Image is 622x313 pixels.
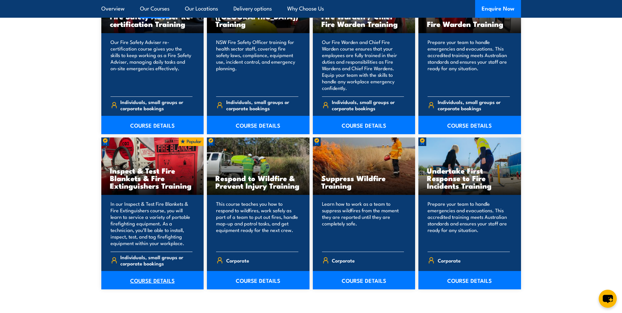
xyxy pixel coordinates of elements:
[110,200,193,246] p: In our Inspect & Test Fire Blankets & Fire Extinguishers course, you will learn to service a vari...
[438,255,461,265] span: Corporate
[427,167,512,189] h3: Undertake First Response to Fire Incidents Training
[207,271,310,289] a: COURSE DETAILS
[101,271,204,289] a: COURSE DETAILS
[332,99,404,111] span: Individuals, small groups or corporate bookings
[110,39,193,91] p: Our Fire Safety Adviser re-certification course gives you the skills to keep working as a Fire Sa...
[120,99,192,111] span: Individuals, small groups or corporate bookings
[428,200,510,246] p: Prepare your team to handle emergencies and evacuations. This accredited training meets Australia...
[313,271,415,289] a: COURSE DETAILS
[110,12,195,28] h3: Fire Safety Adviser Re-certification Training
[322,200,404,246] p: Learn how to work as a team to suppress wildfires from the moment they are reported until they ar...
[418,271,521,289] a: COURSE DETAILS
[428,39,510,91] p: Prepare your team to handle emergencies and evacuations. This accredited training meets Australia...
[207,116,310,134] a: COURSE DETAILS
[438,99,510,111] span: Individuals, small groups or corporate bookings
[216,39,298,91] p: NSW Fire Safety Officer training for health sector staff, covering fire safety laws, compliance, ...
[313,116,415,134] a: COURSE DETAILS
[332,255,355,265] span: Corporate
[321,174,407,189] h3: Suppress Wildfire Training
[215,174,301,189] h3: Respond to Wildfire & Prevent Injury Training
[215,5,301,28] h3: Fire Safety Officer ([GEOGRAPHIC_DATA]) Training
[226,99,298,111] span: Individuals, small groups or corporate bookings
[418,116,521,134] a: COURSE DETAILS
[110,167,195,189] h3: Inspect & Test Fire Blankets & Fire Extinguishers Training
[322,39,404,91] p: Our Fire Warden and Chief Fire Warden course ensures that your employees are fully trained in the...
[120,254,192,266] span: Individuals, small groups or corporate bookings
[226,255,249,265] span: Corporate
[599,290,617,308] button: chat-button
[427,20,512,28] h3: Fire Warden Training
[216,200,298,246] p: This course teaches you how to respond to wildfires, work safely as part of a team to put out fir...
[101,116,204,134] a: COURSE DETAILS
[321,12,407,28] h3: Fire Warden / Chief Fire Warden Training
